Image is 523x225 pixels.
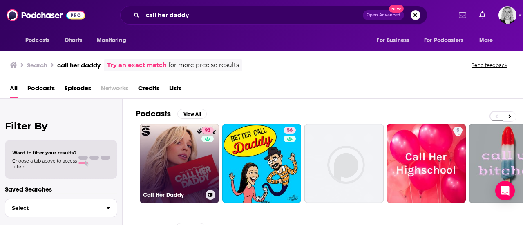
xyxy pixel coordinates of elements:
span: New [389,5,404,13]
a: Episodes [65,82,91,98]
a: 56 [284,127,296,134]
a: 56 [222,124,302,203]
button: Show profile menu [498,6,516,24]
span: For Podcasters [424,35,463,46]
img: User Profile [498,6,516,24]
span: 56 [287,127,293,135]
a: Podcasts [27,82,55,98]
span: For Business [377,35,409,46]
div: Search podcasts, credits, & more... [120,6,427,25]
span: Open Advanced [367,13,400,17]
img: Podchaser - Follow, Share and Rate Podcasts [7,7,85,23]
a: Lists [169,82,181,98]
a: Show notifications dropdown [456,8,469,22]
h3: call her daddy [57,61,101,69]
span: Want to filter your results? [12,150,77,156]
div: Open Intercom Messenger [495,181,515,200]
h3: Search [27,61,47,69]
a: 93 [201,127,214,134]
h2: Filter By [5,120,117,132]
a: 5 [453,127,463,134]
button: open menu [20,33,60,48]
span: Podcasts [25,35,49,46]
a: 5 [387,124,466,203]
a: All [10,82,18,98]
button: open menu [91,33,136,48]
button: Open AdvancedNew [363,10,404,20]
span: Choose a tab above to access filters. [12,158,77,169]
button: Select [5,199,117,217]
button: open menu [419,33,475,48]
button: open menu [371,33,419,48]
span: Select [5,205,100,211]
p: Saved Searches [5,185,117,193]
a: Try an exact match [107,60,167,70]
span: 93 [205,127,210,135]
a: Charts [59,33,87,48]
span: 5 [456,127,459,135]
span: for more precise results [168,60,239,70]
input: Search podcasts, credits, & more... [143,9,363,22]
span: Logged in as cmaur0218 [498,6,516,24]
span: Networks [101,82,128,98]
a: PodcastsView All [136,109,207,119]
a: Show notifications dropdown [476,8,489,22]
a: 93Call Her Daddy [140,124,219,203]
span: Charts [65,35,82,46]
span: Monitoring [97,35,126,46]
span: More [479,35,493,46]
h3: Call Her Daddy [143,192,202,198]
a: Credits [138,82,159,98]
h2: Podcasts [136,109,171,119]
button: View All [177,109,207,119]
button: open menu [474,33,503,48]
button: Send feedback [469,62,510,69]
